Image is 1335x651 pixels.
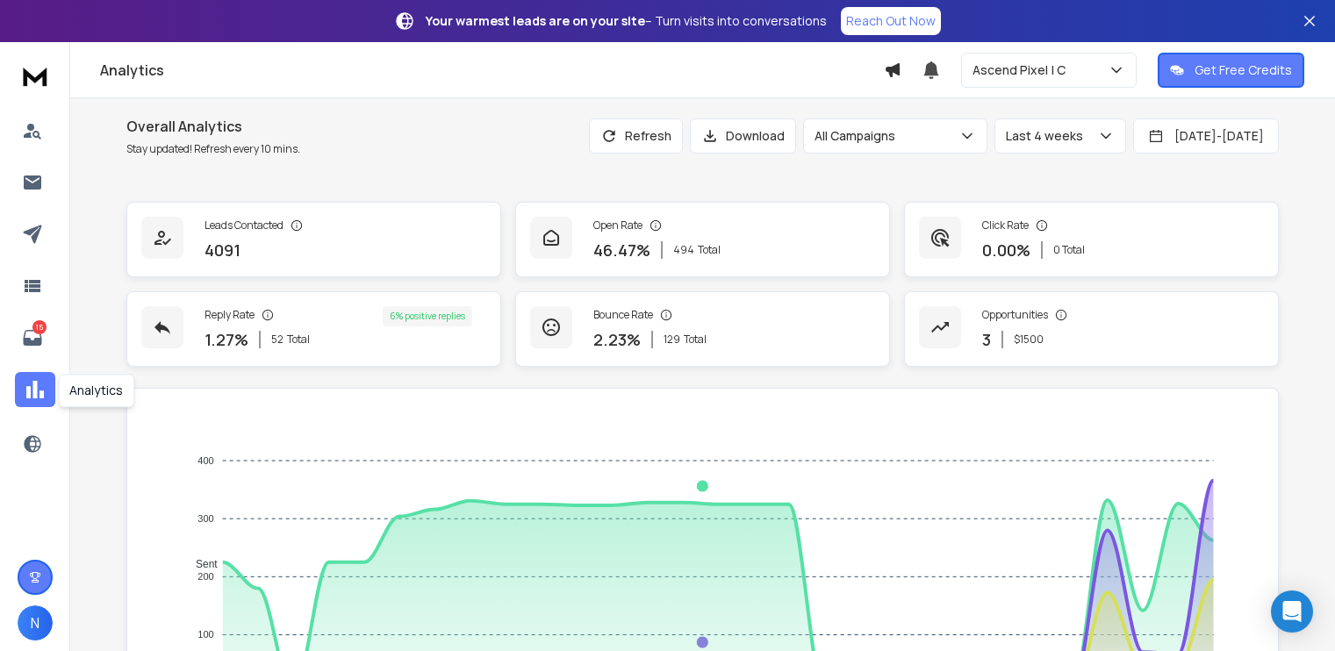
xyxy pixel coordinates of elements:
div: Open Intercom Messenger [1271,590,1313,633]
p: Ascend Pixel | C [973,61,1073,79]
a: Click Rate0.00%0 Total [904,202,1279,277]
tspan: 400 [197,455,213,466]
p: Bounce Rate [593,308,653,322]
a: Reach Out Now [841,7,941,35]
p: Get Free Credits [1195,61,1292,79]
tspan: 100 [197,629,213,640]
h1: Overall Analytics [126,116,300,137]
p: – Turn visits into conversations [426,12,827,30]
span: Total [698,243,721,257]
span: 129 [664,333,680,347]
span: Total [684,333,707,347]
span: 494 [673,243,694,257]
span: Sent [183,558,218,570]
p: Opportunities [982,308,1048,322]
p: Download [726,127,785,145]
a: 15 [15,320,50,355]
span: 52 [271,333,284,347]
img: logo [18,60,53,92]
p: All Campaigns [815,127,902,145]
a: Open Rate46.47%494Total [515,202,890,277]
div: Analytics [58,374,134,407]
p: 2.23 % [593,327,641,352]
span: Total [287,333,310,347]
button: [DATE]-[DATE] [1133,118,1279,154]
button: Refresh [589,118,683,154]
a: Opportunities3$1500 [904,291,1279,367]
p: 0.00 % [982,238,1030,262]
tspan: 300 [197,513,213,524]
div: 6 % positive replies [383,306,472,326]
p: 15 [32,320,47,334]
p: 46.47 % [593,238,650,262]
strong: Your warmest leads are on your site [426,12,645,29]
button: N [18,605,53,640]
a: Leads Contacted4091 [126,202,501,277]
p: Leads Contacted [205,218,284,232]
button: Download [690,118,796,154]
a: Reply Rate1.27%52Total6% positive replies [126,291,501,367]
p: 1.27 % [205,327,248,352]
p: 0 Total [1053,243,1085,257]
p: Open Rate [593,218,642,232]
p: Reply Rate [205,308,255,322]
button: Get Free Credits [1158,53,1304,88]
h1: Analytics [100,60,884,81]
p: 4091 [205,238,240,262]
a: Bounce Rate2.23%129Total [515,291,890,367]
p: Stay updated! Refresh every 10 mins. [126,142,300,156]
p: Reach Out Now [846,12,936,30]
p: 3 [982,327,991,352]
p: $ 1500 [1014,333,1044,347]
tspan: 200 [197,571,213,582]
p: Last 4 weeks [1006,127,1090,145]
p: Click Rate [982,218,1029,232]
p: Refresh [625,127,671,145]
